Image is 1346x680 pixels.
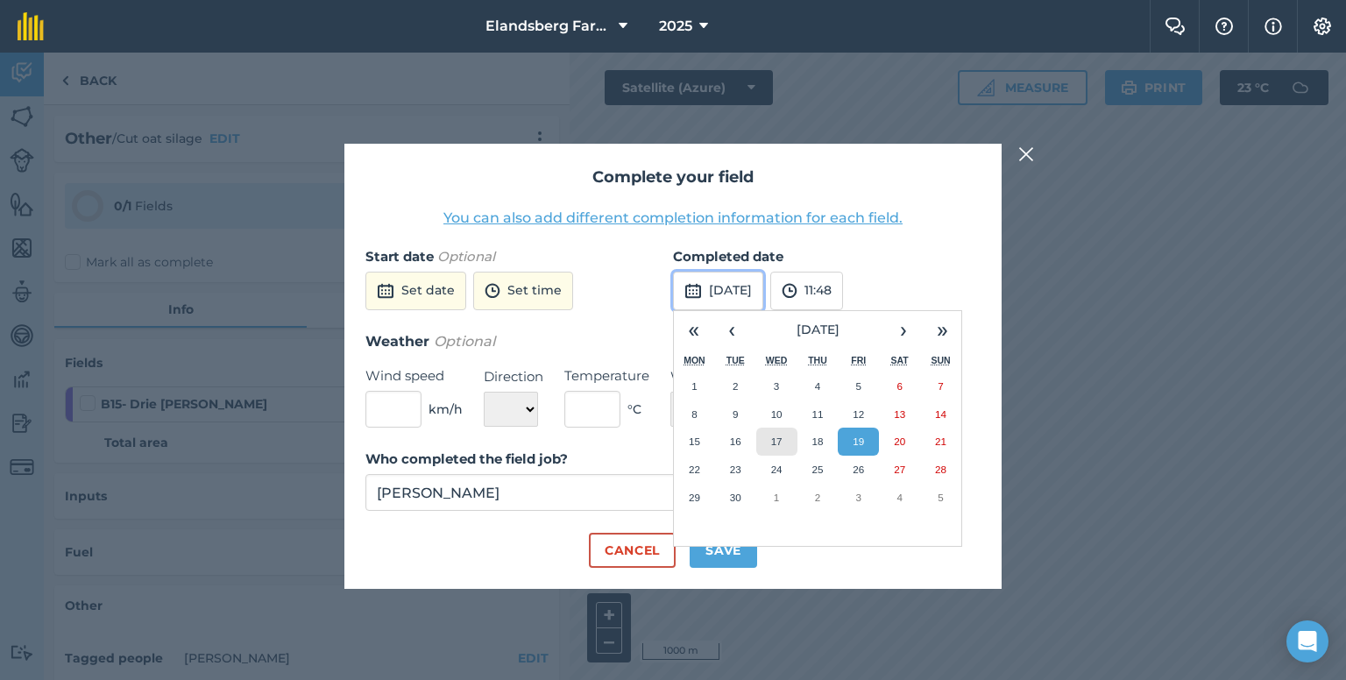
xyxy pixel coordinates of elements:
abbr: September 28, 2025 [935,464,946,475]
button: ‹ [712,311,751,350]
abbr: September 21, 2025 [935,436,946,447]
button: September 28, 2025 [920,456,961,484]
abbr: Sunday [931,355,950,365]
abbr: September 13, 2025 [894,408,905,420]
abbr: September 14, 2025 [935,408,946,420]
abbr: September 18, 2025 [811,436,823,447]
button: October 1, 2025 [756,484,797,512]
em: Optional [437,248,495,265]
button: September 3, 2025 [756,372,797,400]
button: September 14, 2025 [920,400,961,429]
button: Cancel [589,533,676,568]
abbr: September 1, 2025 [691,380,697,392]
abbr: Monday [684,355,705,365]
h2: Complete your field [365,165,981,190]
button: September 15, 2025 [674,428,715,456]
abbr: September 6, 2025 [896,380,902,392]
button: September 12, 2025 [838,400,879,429]
label: Temperature [564,365,649,386]
button: September 29, 2025 [674,484,715,512]
button: September 1, 2025 [674,372,715,400]
span: Elandsberg Farms [485,16,612,37]
button: [DATE] [673,272,763,310]
abbr: September 9, 2025 [733,408,738,420]
abbr: September 29, 2025 [689,492,700,503]
img: A cog icon [1312,18,1333,35]
button: September 18, 2025 [797,428,839,456]
button: September 21, 2025 [920,428,961,456]
abbr: September 2, 2025 [733,380,738,392]
button: September 25, 2025 [797,456,839,484]
img: fieldmargin Logo [18,12,44,40]
div: Open Intercom Messenger [1286,620,1328,662]
button: September 10, 2025 [756,400,797,429]
label: Wind speed [365,365,463,386]
button: September 20, 2025 [879,428,920,456]
button: September 19, 2025 [838,428,879,456]
abbr: Wednesday [766,355,788,365]
abbr: September 25, 2025 [811,464,823,475]
abbr: September 11, 2025 [811,408,823,420]
button: September 11, 2025 [797,400,839,429]
strong: Who completed the field job? [365,450,568,467]
abbr: September 23, 2025 [730,464,741,475]
button: September 24, 2025 [756,456,797,484]
button: Save [690,533,757,568]
abbr: Friday [851,355,866,365]
button: September 2, 2025 [715,372,756,400]
label: Direction [484,366,543,387]
button: September 13, 2025 [879,400,920,429]
span: 2025 [659,16,692,37]
abbr: September 8, 2025 [691,408,697,420]
button: September 8, 2025 [674,400,715,429]
button: October 2, 2025 [797,484,839,512]
abbr: September 20, 2025 [894,436,905,447]
img: svg+xml;base64,PHN2ZyB4bWxucz0iaHR0cDovL3d3dy53My5vcmcvMjAwMC9zdmciIHdpZHRoPSIyMiIgaGVpZ2h0PSIzMC... [1018,144,1034,165]
button: October 5, 2025 [920,484,961,512]
button: You can also add different completion information for each field. [443,208,903,229]
button: Set time [473,272,573,310]
abbr: Thursday [808,355,827,365]
button: September 22, 2025 [674,456,715,484]
strong: Completed date [673,248,783,265]
img: svg+xml;base64,PHN2ZyB4bWxucz0iaHR0cDovL3d3dy53My5vcmcvMjAwMC9zdmciIHdpZHRoPSIxNyIgaGVpZ2h0PSIxNy... [1265,16,1282,37]
h3: Weather [365,330,981,353]
abbr: September 3, 2025 [774,380,779,392]
abbr: Tuesday [726,355,745,365]
span: [DATE] [797,322,839,337]
abbr: October 3, 2025 [856,492,861,503]
span: km/h [429,400,463,419]
button: September 30, 2025 [715,484,756,512]
abbr: October 4, 2025 [896,492,902,503]
button: 11:48 [770,272,843,310]
button: September 4, 2025 [797,372,839,400]
abbr: September 10, 2025 [771,408,783,420]
abbr: September 16, 2025 [730,436,741,447]
img: A question mark icon [1214,18,1235,35]
img: svg+xml;base64,PD94bWwgdmVyc2lvbj0iMS4wIiBlbmNvZGluZz0idXRmLTgiPz4KPCEtLSBHZW5lcmF0b3I6IEFkb2JlIE... [684,280,702,301]
button: September 9, 2025 [715,400,756,429]
button: September 26, 2025 [838,456,879,484]
img: svg+xml;base64,PD94bWwgdmVyc2lvbj0iMS4wIiBlbmNvZGluZz0idXRmLTgiPz4KPCEtLSBHZW5lcmF0b3I6IEFkb2JlIE... [485,280,500,301]
img: svg+xml;base64,PD94bWwgdmVyc2lvbj0iMS4wIiBlbmNvZGluZz0idXRmLTgiPz4KPCEtLSBHZW5lcmF0b3I6IEFkb2JlIE... [377,280,394,301]
abbr: Saturday [891,355,909,365]
span: ° C [627,400,641,419]
abbr: October 5, 2025 [938,492,943,503]
abbr: September 22, 2025 [689,464,700,475]
button: September 17, 2025 [756,428,797,456]
abbr: October 1, 2025 [774,492,779,503]
abbr: September 7, 2025 [938,380,943,392]
button: « [674,311,712,350]
label: Weather [670,366,757,387]
abbr: September 12, 2025 [853,408,864,420]
abbr: September 24, 2025 [771,464,783,475]
abbr: September 17, 2025 [771,436,783,447]
button: October 4, 2025 [879,484,920,512]
button: September 6, 2025 [879,372,920,400]
abbr: September 30, 2025 [730,492,741,503]
abbr: September 26, 2025 [853,464,864,475]
abbr: September 19, 2025 [853,436,864,447]
abbr: September 4, 2025 [815,380,820,392]
abbr: September 5, 2025 [856,380,861,392]
button: » [923,311,961,350]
